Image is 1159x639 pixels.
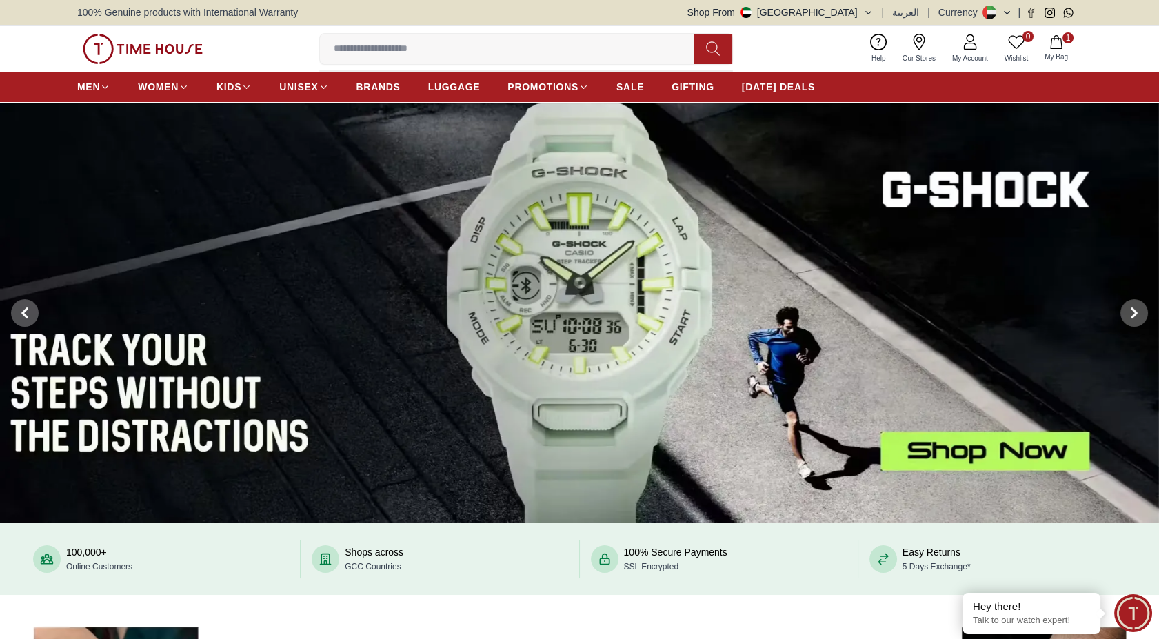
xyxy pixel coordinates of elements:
a: Facebook [1026,8,1036,18]
span: SSL Encrypted [624,562,679,571]
div: 100% Secure Payments [624,545,727,573]
a: WOMEN [138,74,189,99]
div: Hey there! [973,600,1090,613]
a: [DATE] DEALS [742,74,815,99]
a: BRANDS [356,74,401,99]
span: | [882,6,885,19]
button: Shop From[GEOGRAPHIC_DATA] [687,6,874,19]
span: 1 [1062,32,1074,43]
span: SALE [616,80,644,94]
span: [DATE] DEALS [742,80,815,94]
span: GIFTING [672,80,714,94]
span: Help [866,53,891,63]
span: WOMEN [138,80,179,94]
span: My Account [947,53,994,63]
span: 100% Genuine products with International Warranty [77,6,298,19]
a: Help [863,31,894,66]
span: | [927,6,930,19]
a: Whatsapp [1063,8,1074,18]
a: KIDS [216,74,252,99]
span: PROMOTIONS [507,80,578,94]
span: KIDS [216,80,241,94]
span: GCC Countries [345,562,401,571]
span: LUGGAGE [428,80,481,94]
img: United Arab Emirates [740,7,752,18]
a: UNISEX [279,74,328,99]
span: My Bag [1039,52,1074,62]
a: SALE [616,74,644,99]
div: Shops across [345,545,403,573]
a: Instagram [1045,8,1055,18]
span: Online Customers [66,562,132,571]
button: 1My Bag [1036,32,1076,65]
div: Currency [938,6,983,19]
a: MEN [77,74,110,99]
div: Chat Widget [1114,594,1152,632]
a: Our Stores [894,31,944,66]
p: Talk to our watch expert! [973,615,1090,627]
span: 0 [1022,31,1034,42]
span: 5 Days Exchange* [903,562,971,571]
a: PROMOTIONS [507,74,589,99]
div: Easy Returns [903,545,971,573]
a: GIFTING [672,74,714,99]
a: 0Wishlist [996,31,1036,66]
span: Our Stores [897,53,941,63]
span: MEN [77,80,100,94]
a: LUGGAGE [428,74,481,99]
button: العربية [892,6,919,19]
span: BRANDS [356,80,401,94]
div: 100,000+ [66,545,132,573]
span: UNISEX [279,80,318,94]
span: Wishlist [999,53,1034,63]
img: ... [83,34,203,64]
span: | [1018,6,1020,19]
